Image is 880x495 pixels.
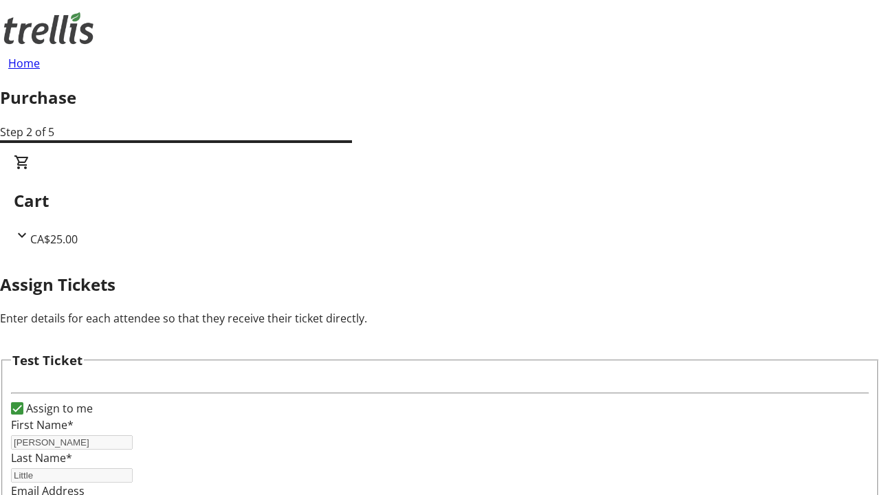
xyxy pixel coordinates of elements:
div: CartCA$25.00 [14,154,866,247]
label: First Name* [11,417,74,432]
h2: Cart [14,188,866,213]
span: CA$25.00 [30,232,78,247]
label: Last Name* [11,450,72,465]
label: Assign to me [23,400,93,417]
h3: Test Ticket [12,351,82,370]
